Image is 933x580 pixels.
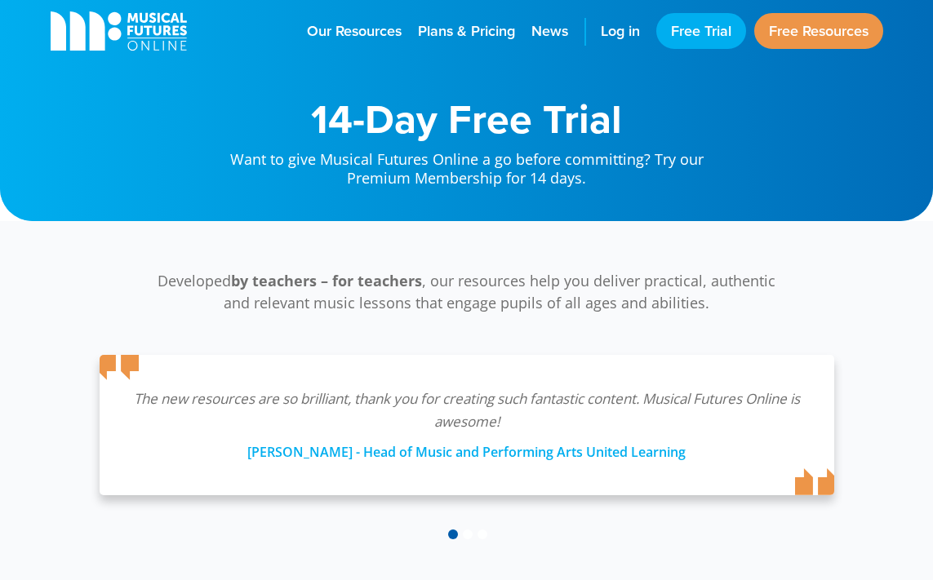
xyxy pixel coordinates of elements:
strong: by teachers – for teachers [231,271,422,290]
span: Log in [601,20,640,42]
p: Want to give Musical Futures Online a go before committing? Try our Premium Membership for 14 days. [214,139,720,188]
a: Free Resources [754,13,883,49]
span: News [531,20,568,42]
p: The new resources are so brilliant, thank you for creating such fantastic content. Musical Future... [132,387,802,433]
span: Plans & Pricing [418,20,515,42]
h1: 14-Day Free Trial [214,98,720,139]
div: [PERSON_NAME] - Head of Music and Performing Arts United Learning [132,433,802,463]
p: Developed , our resources help you deliver practical, authentic and relevant music lessons that e... [149,270,785,314]
span: Our Resources [307,20,402,42]
a: Free Trial [656,13,746,49]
